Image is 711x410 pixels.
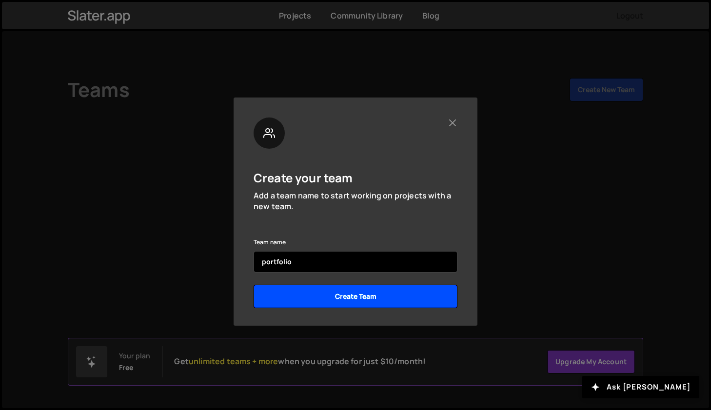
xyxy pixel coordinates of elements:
label: Team name [254,237,286,247]
input: Create Team [254,285,457,308]
h5: Create your team [254,170,353,185]
p: Add a team name to start working on projects with a new team. [254,190,457,212]
button: Ask [PERSON_NAME] [582,376,699,398]
button: Close [447,117,457,128]
input: name [254,251,457,273]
